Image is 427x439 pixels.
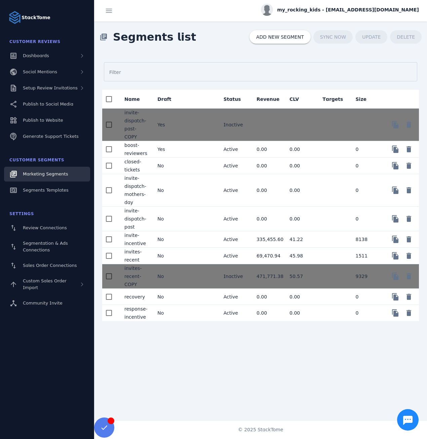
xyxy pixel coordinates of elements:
mat-cell: 335,455.60 [251,231,284,248]
a: Segmentation & Ads Connections [4,237,90,257]
div: Name [124,96,146,103]
mat-cell: 45.98 [284,248,317,264]
mat-cell: 0.00 [284,207,317,231]
button: Copy [389,306,402,320]
span: Customer Reviews [9,39,61,44]
a: Sales Order Connections [4,258,90,273]
mat-cell: No [152,207,185,231]
img: Logo image [8,11,22,24]
span: Setup Review Invitations [23,85,78,90]
button: Delete [402,233,416,246]
mat-cell: Active [218,305,251,321]
button: Delete [402,184,416,197]
a: Community Invite [4,296,90,311]
mat-cell: No [152,305,185,321]
button: Delete [402,306,416,320]
mat-cell: 0.00 [251,289,284,305]
mat-cell: 50.57 [284,264,317,289]
mat-cell: 471,771.38 [251,264,284,289]
mat-cell: recovery [119,289,152,305]
div: Status [224,96,247,103]
a: Segments Templates [4,183,90,198]
button: ADD NEW SEGMENT [249,30,311,44]
span: © 2025 StackTome [238,426,283,433]
mat-cell: 8138 [350,231,383,248]
span: Custom Sales Order Import [23,278,67,290]
span: Marketing Segments [23,171,68,176]
button: Copy [389,212,402,226]
button: my_rocking_kids - [EMAIL_ADDRESS][DOMAIN_NAME] [261,4,419,16]
mat-header-cell: Targets [317,90,350,109]
mat-cell: 0 [350,158,383,174]
div: CLV [289,96,305,103]
mat-cell: Active [218,141,251,158]
mat-cell: No [152,158,185,174]
mat-cell: No [152,248,185,264]
mat-cell: Active [218,207,251,231]
div: Draft [157,96,177,103]
span: Social Mentions [23,69,57,74]
mat-cell: 41.22 [284,231,317,248]
div: Status [224,96,241,103]
mat-cell: Active [218,231,251,248]
span: Publish to Website [23,118,63,123]
span: Publish to Social Media [23,102,73,107]
div: CLV [289,96,299,103]
span: Generate Support Tickets [23,134,79,139]
mat-cell: 0.00 [251,207,284,231]
mat-cell: 9329 [350,264,383,289]
button: Copy [389,290,402,304]
span: Segments list [108,24,201,50]
strong: StackTome [22,14,50,21]
mat-cell: 0 [350,305,383,321]
mat-cell: Active [218,158,251,174]
mat-cell: Inactive [218,264,251,289]
span: Dashboards [23,53,49,58]
button: Delete [402,118,416,131]
button: Copy [389,270,402,283]
button: Copy [389,143,402,156]
mat-label: Filter [109,70,121,75]
mat-cell: Active [218,248,251,264]
mat-icon: library_books [100,33,108,41]
mat-cell: 0.00 [284,174,317,207]
mat-cell: Active [218,289,251,305]
mat-cell: 0 [350,289,383,305]
mat-cell: 0.00 [284,305,317,321]
div: Revenue [257,96,279,103]
mat-cell: invite-dispatch-past-COPY [119,109,152,141]
span: Segmentation & Ads Connections [23,241,68,252]
a: Generate Support Tickets [4,129,90,144]
mat-cell: Yes [152,109,185,141]
mat-cell: No [152,264,185,289]
mat-cell: 0.00 [251,141,284,158]
span: Segments Templates [23,188,69,193]
mat-cell: invite-dispatch-mothers-day [119,174,152,207]
mat-cell: 0 [350,207,383,231]
mat-cell: No [152,231,185,248]
button: Copy [389,159,402,172]
button: Delete [402,290,416,304]
mat-cell: No [152,174,185,207]
mat-cell: Active [218,174,251,207]
span: Customer Segments [9,158,64,162]
mat-cell: Yes [152,141,185,158]
mat-cell: invites-recent [119,248,152,264]
button: Delete [402,212,416,226]
a: Marketing Segments [4,167,90,182]
mat-cell: invite-dispatch-past [119,207,152,231]
img: profile.jpg [261,4,273,16]
span: Review Connections [23,225,67,230]
mat-cell: invite-incentive [119,231,152,248]
button: Delete [402,270,416,283]
mat-cell: 0.00 [284,158,317,174]
a: Publish to Social Media [4,97,90,112]
button: Copy [389,118,402,131]
div: Size [356,96,373,103]
a: Publish to Website [4,113,90,128]
button: Delete [402,249,416,263]
mat-cell: 69,470.94 [251,248,284,264]
button: Copy [389,249,402,263]
mat-cell: 0.00 [251,174,284,207]
mat-cell: invites-recent-COPY [119,264,152,289]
